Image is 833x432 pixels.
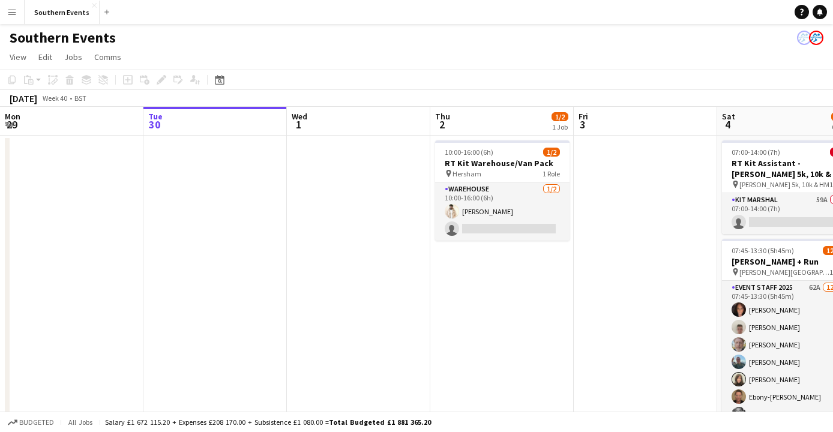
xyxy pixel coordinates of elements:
[435,111,450,122] span: Thu
[146,118,163,131] span: 30
[577,118,588,131] span: 3
[10,52,26,62] span: View
[292,111,307,122] span: Wed
[34,49,57,65] a: Edit
[89,49,126,65] a: Comms
[435,158,570,169] h3: RT Kit Warehouse/Van Pack
[66,418,95,427] span: All jobs
[732,246,794,255] span: 07:45-13:30 (5h45m)
[59,49,87,65] a: Jobs
[74,94,86,103] div: BST
[10,92,37,104] div: [DATE]
[94,52,121,62] span: Comms
[433,118,450,131] span: 2
[25,1,100,24] button: Southern Events
[3,118,20,131] span: 29
[290,118,307,131] span: 1
[64,52,82,62] span: Jobs
[720,118,735,131] span: 4
[40,94,70,103] span: Week 40
[5,49,31,65] a: View
[453,169,481,178] span: Hersham
[732,148,780,157] span: 07:00-14:00 (7h)
[552,122,568,131] div: 1 Job
[5,111,20,122] span: Mon
[435,182,570,241] app-card-role: Warehouse1/210:00-16:00 (6h)[PERSON_NAME]
[435,140,570,241] app-job-card: 10:00-16:00 (6h)1/2RT Kit Warehouse/Van Pack Hersham1 RoleWarehouse1/210:00-16:00 (6h)[PERSON_NAME]
[6,416,56,429] button: Budgeted
[739,180,829,189] span: [PERSON_NAME] 5k, 10k & HM
[543,148,560,157] span: 1/2
[797,31,811,45] app-user-avatar: RunThrough Events
[329,418,431,427] span: Total Budgeted £1 881 365.20
[105,418,431,427] div: Salary £1 672 115.20 + Expenses £208 170.00 + Subsistence £1 080.00 =
[38,52,52,62] span: Edit
[445,148,493,157] span: 10:00-16:00 (6h)
[10,29,116,47] h1: Southern Events
[148,111,163,122] span: Tue
[809,31,823,45] app-user-avatar: RunThrough Events
[552,112,568,121] span: 1/2
[739,268,829,277] span: [PERSON_NAME][GEOGRAPHIC_DATA], [GEOGRAPHIC_DATA], [GEOGRAPHIC_DATA]
[579,111,588,122] span: Fri
[19,418,54,427] span: Budgeted
[722,111,735,122] span: Sat
[543,169,560,178] span: 1 Role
